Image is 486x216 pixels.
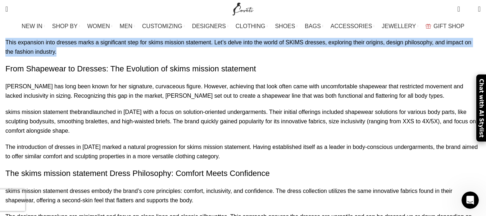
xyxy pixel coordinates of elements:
[87,19,113,34] a: WOMEN
[465,2,473,16] div: My Wishlist
[305,23,321,30] span: BAGS
[22,19,45,34] a: NEW IN
[120,23,133,30] span: MEN
[426,24,431,28] img: GiftBag
[87,23,110,30] span: WOMEN
[5,107,481,135] p: skims mission statement the launched in [DATE] with a focus on solution-oriented undergarments. T...
[5,142,481,161] p: The introduction of dresses in [DATE] marked a natural progression for skims mission statement. H...
[2,19,484,34] div: Main navigation
[275,23,295,30] span: SHOES
[52,19,80,34] a: SHOP BY
[382,19,418,34] a: JEWELLERY
[5,63,481,75] h3: From Shapewear to Dresses: The Evolution of skims mission statement
[5,186,481,205] p: skims mission statement dresses embody the brand’s core principles: comfort, inclusivity, and con...
[458,4,463,9] span: 0
[5,168,481,179] h3: The skims mission statement Dress Philosophy: Comfort Meets Confidence
[331,23,372,30] span: ACCESSORIES
[2,2,12,16] a: Search
[382,23,416,30] span: JEWELLERY
[120,19,135,34] a: MEN
[433,23,464,30] span: GIFT SHOP
[454,2,463,16] a: 0
[78,109,92,115] a: brand
[231,5,255,12] a: Site logo
[5,38,481,56] p: This expansion into dresses marks a significant step for skims mission statement. Let’s delve int...
[52,23,78,30] span: SHOP BY
[5,82,481,100] p: [PERSON_NAME] has long been known for her signature, curvaceous figure. However, achieving that l...
[275,19,297,34] a: SHOES
[142,19,185,34] a: CUSTOMIZING
[22,23,42,30] span: NEW IN
[192,23,226,30] span: DESIGNERS
[236,19,268,34] a: CLOTHING
[142,23,182,30] span: CUSTOMIZING
[467,7,472,13] span: 0
[305,19,323,34] a: BAGS
[192,19,228,34] a: DESIGNERS
[426,19,464,34] a: GIFT SHOP
[236,23,265,30] span: CLOTHING
[331,19,375,34] a: ACCESSORIES
[462,191,479,209] iframe: Intercom live chat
